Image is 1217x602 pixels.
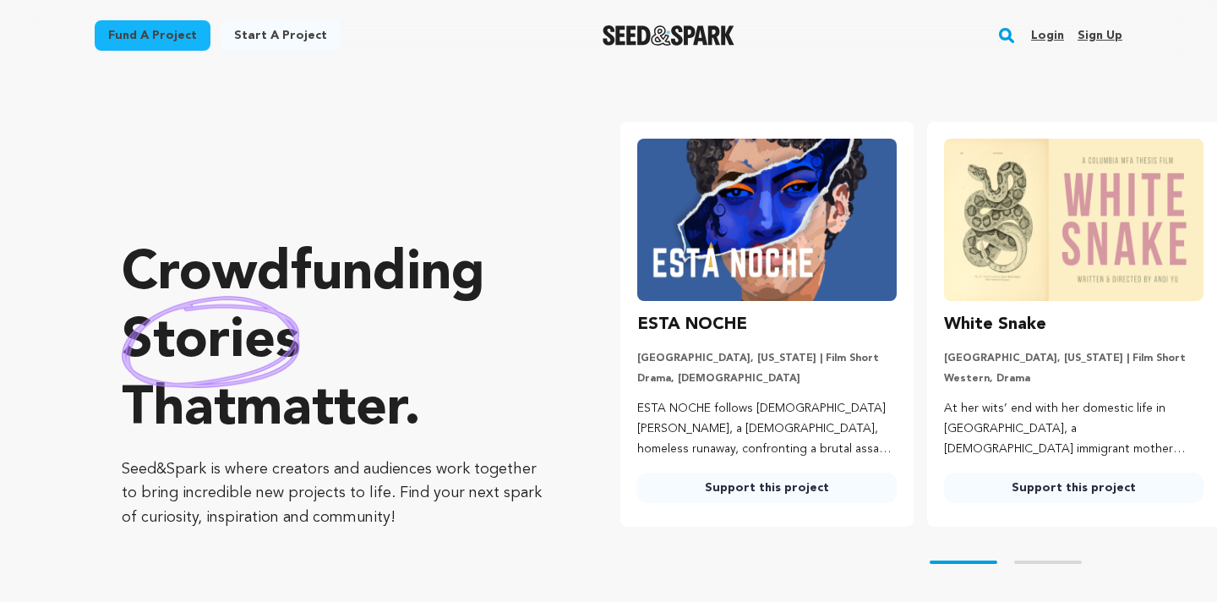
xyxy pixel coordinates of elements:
[236,383,404,437] span: matter
[944,372,1203,386] p: Western, Drama
[637,399,897,459] p: ESTA NOCHE follows [DEMOGRAPHIC_DATA] [PERSON_NAME], a [DEMOGRAPHIC_DATA], homeless runaway, conf...
[637,352,897,365] p: [GEOGRAPHIC_DATA], [US_STATE] | Film Short
[944,352,1203,365] p: [GEOGRAPHIC_DATA], [US_STATE] | Film Short
[637,372,897,386] p: Drama, [DEMOGRAPHIC_DATA]
[944,399,1203,459] p: At her wits’ end with her domestic life in [GEOGRAPHIC_DATA], a [DEMOGRAPHIC_DATA] immigrant moth...
[637,311,747,338] h3: ESTA NOCHE
[95,20,210,51] a: Fund a project
[944,139,1203,301] img: White Snake image
[603,25,735,46] img: Seed&Spark Logo Dark Mode
[603,25,735,46] a: Seed&Spark Homepage
[637,139,897,301] img: ESTA NOCHE image
[637,473,897,503] a: Support this project
[122,241,553,444] p: Crowdfunding that .
[221,20,341,51] a: Start a project
[1031,22,1064,49] a: Login
[944,473,1203,503] a: Support this project
[122,457,553,530] p: Seed&Spark is where creators and audiences work together to bring incredible new projects to life...
[1078,22,1122,49] a: Sign up
[944,311,1046,338] h3: White Snake
[122,296,300,388] img: hand sketched image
